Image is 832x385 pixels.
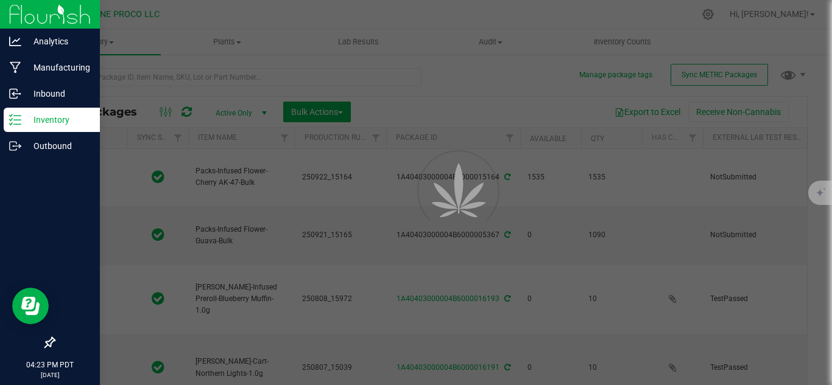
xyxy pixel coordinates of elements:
[5,370,94,380] p: [DATE]
[9,35,21,47] inline-svg: Analytics
[12,288,49,324] iframe: Resource center
[9,88,21,100] inline-svg: Inbound
[5,359,94,370] p: 04:23 PM PDT
[21,86,94,101] p: Inbound
[21,34,94,49] p: Analytics
[9,61,21,74] inline-svg: Manufacturing
[21,60,94,75] p: Manufacturing
[9,140,21,152] inline-svg: Outbound
[21,113,94,127] p: Inventory
[9,114,21,126] inline-svg: Inventory
[21,139,94,153] p: Outbound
